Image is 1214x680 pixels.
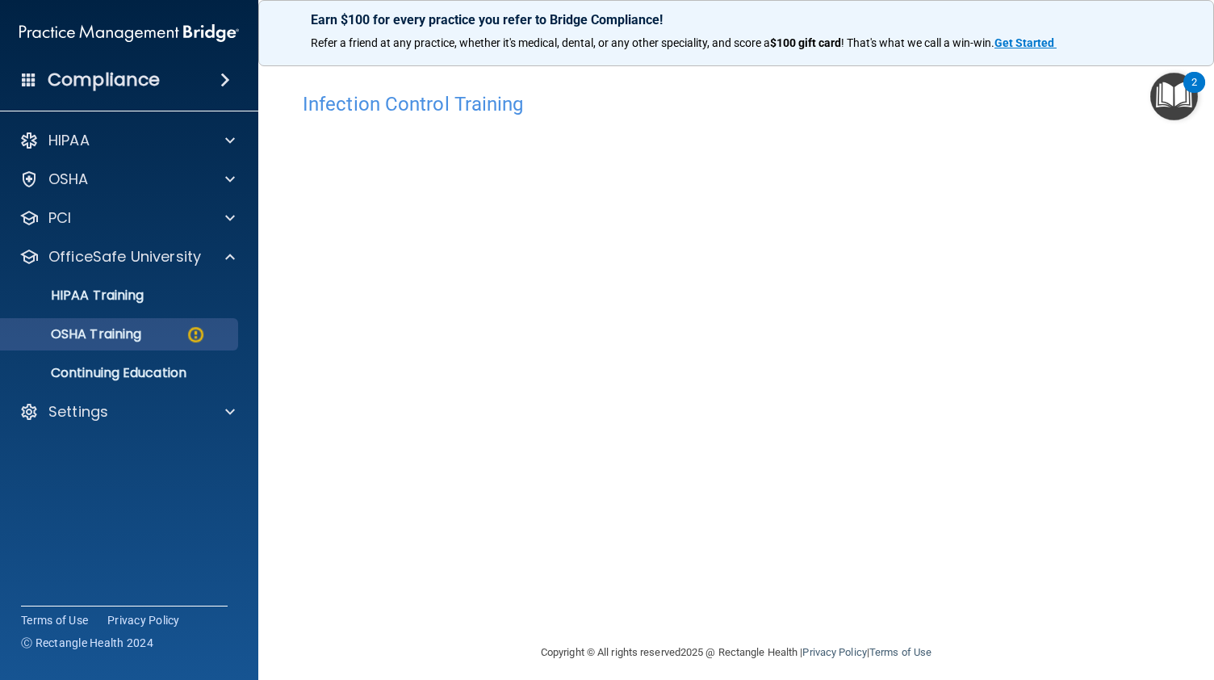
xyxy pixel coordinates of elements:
[48,131,90,150] p: HIPAA
[48,69,160,91] h4: Compliance
[10,365,231,381] p: Continuing Education
[48,247,201,267] p: OfficeSafe University
[21,612,88,628] a: Terms of Use
[442,627,1031,678] div: Copyright © All rights reserved 2025 @ Rectangle Health | |
[186,325,206,345] img: warning-circle.0cc9ac19.png
[107,612,180,628] a: Privacy Policy
[303,124,1110,620] iframe: infection-control-training
[841,36,994,49] span: ! That's what we call a win-win.
[19,402,235,422] a: Settings
[19,131,235,150] a: HIPAA
[311,12,1162,27] p: Earn $100 for every practice you refer to Bridge Compliance!
[10,326,141,342] p: OSHA Training
[869,646,931,658] a: Terms of Use
[1150,73,1198,120] button: Open Resource Center, 2 new notifications
[21,635,153,651] span: Ⓒ Rectangle Health 2024
[1191,82,1197,103] div: 2
[19,208,235,228] a: PCI
[770,36,841,49] strong: $100 gift card
[19,17,239,49] img: PMB logo
[19,170,235,189] a: OSHA
[802,646,866,658] a: Privacy Policy
[48,170,89,189] p: OSHA
[994,36,1057,49] a: Get Started
[311,36,770,49] span: Refer a friend at any practice, whether it's medical, dental, or any other speciality, and score a
[48,402,108,422] p: Settings
[10,288,144,304] p: HIPAA Training
[48,208,71,228] p: PCI
[994,36,1054,49] strong: Get Started
[19,247,235,267] a: OfficeSafe University
[303,94,1170,115] h4: Infection Control Training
